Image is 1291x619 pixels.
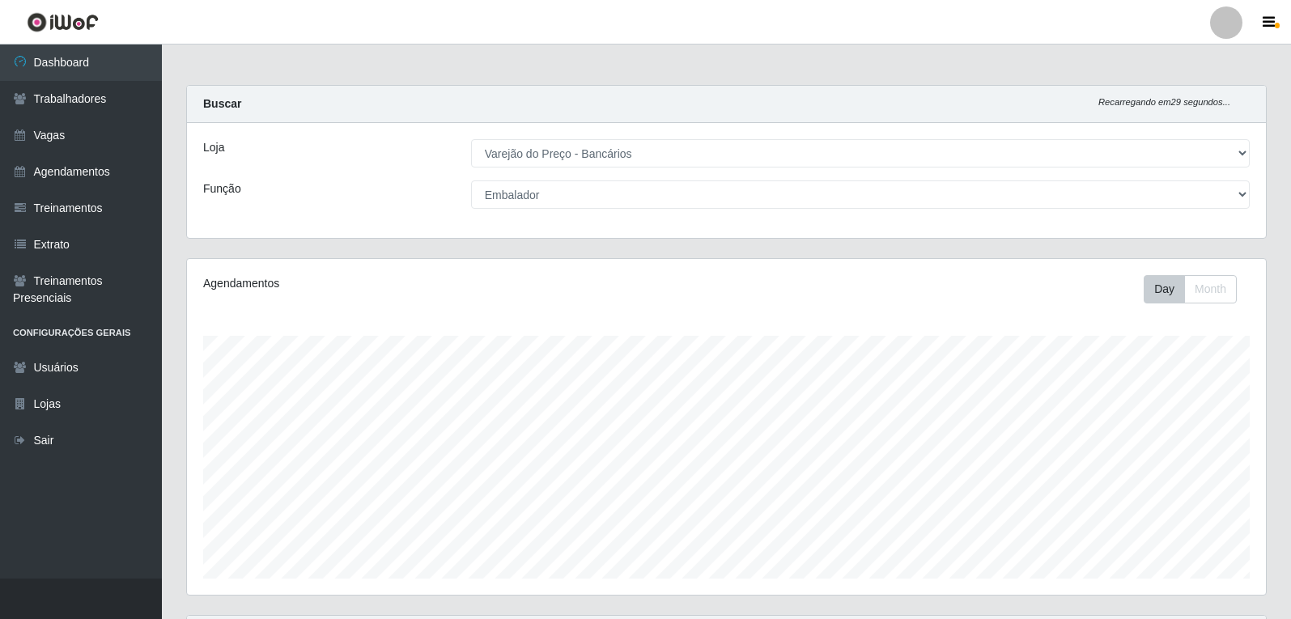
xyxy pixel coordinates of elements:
[203,97,241,110] strong: Buscar
[203,275,625,292] div: Agendamentos
[27,12,99,32] img: CoreUI Logo
[203,139,224,156] label: Loja
[1184,275,1237,303] button: Month
[1144,275,1237,303] div: First group
[203,180,241,197] label: Função
[1098,97,1230,107] i: Recarregando em 29 segundos...
[1144,275,1185,303] button: Day
[1144,275,1250,303] div: Toolbar with button groups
